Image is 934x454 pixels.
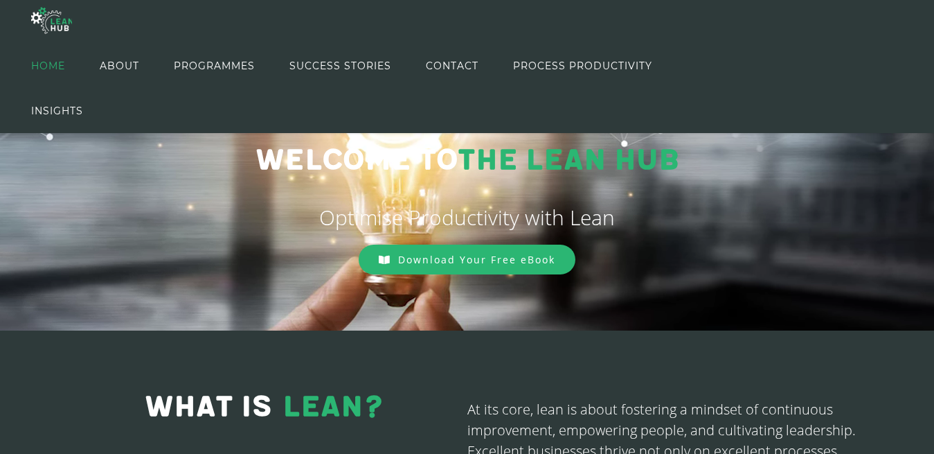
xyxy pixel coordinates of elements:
a: SUCCESS STORIES [289,43,391,88]
span: Welcome to [255,143,458,178]
a: HOME [31,43,65,88]
span: CONTACT [426,35,478,97]
span: HOME [31,35,65,97]
span: PROGRAMMES [174,35,255,97]
nav: Main Menu [31,43,733,133]
span: INSIGHTS [31,80,83,142]
a: PROCESS PRODUCTIVITY [513,43,652,88]
a: INSIGHTS [31,88,83,133]
span: Optimise Productivity with Lean [319,203,615,232]
a: Download Your Free eBook [359,245,575,274]
span: LEAN? [282,390,384,425]
span: Download Your Free eBook [398,253,555,266]
a: ABOUT [100,43,139,88]
span: PROCESS PRODUCTIVITY [513,35,652,97]
span: ABOUT [100,35,139,97]
img: The Lean Hub | Optimising productivity with Lean Logo [31,1,71,40]
a: PROGRAMMES [174,43,255,88]
a: CONTACT [426,43,478,88]
span: SUCCESS STORIES [289,35,391,97]
span: THE LEAN HUB [458,143,679,178]
span: WHAT IS [145,390,271,425]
